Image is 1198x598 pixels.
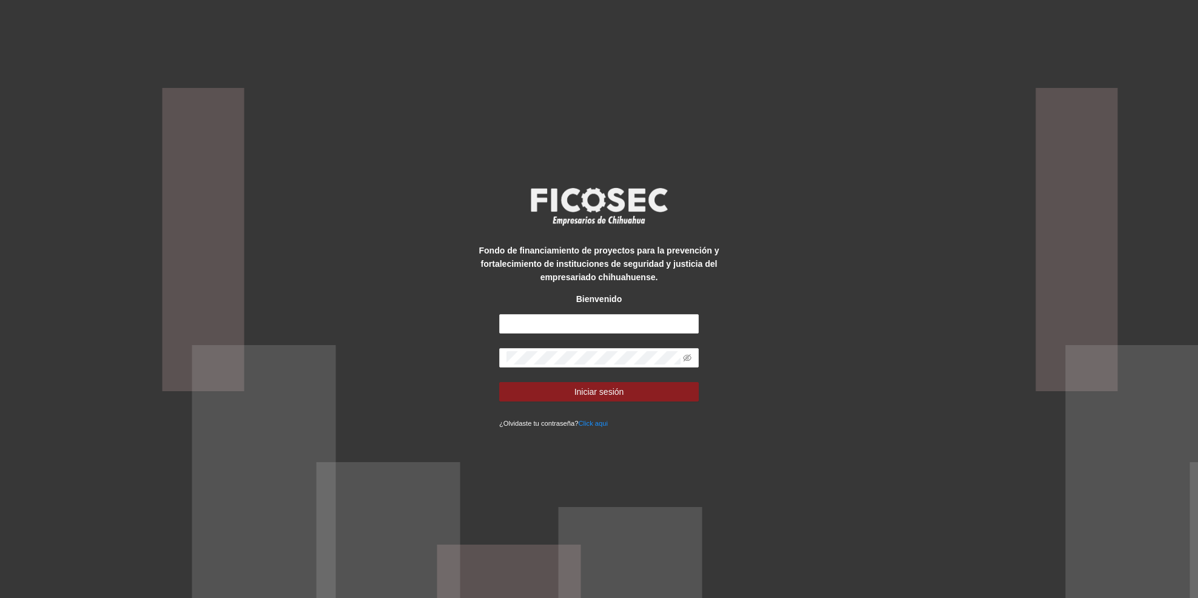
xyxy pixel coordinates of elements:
[523,184,675,229] img: logo
[579,420,608,427] a: Click aqui
[479,246,719,282] strong: Fondo de financiamiento de proyectos para la prevención y fortalecimiento de instituciones de seg...
[499,382,699,401] button: Iniciar sesión
[683,354,692,362] span: eye-invisible
[574,385,624,398] span: Iniciar sesión
[576,294,622,304] strong: Bienvenido
[499,420,608,427] small: ¿Olvidaste tu contraseña?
